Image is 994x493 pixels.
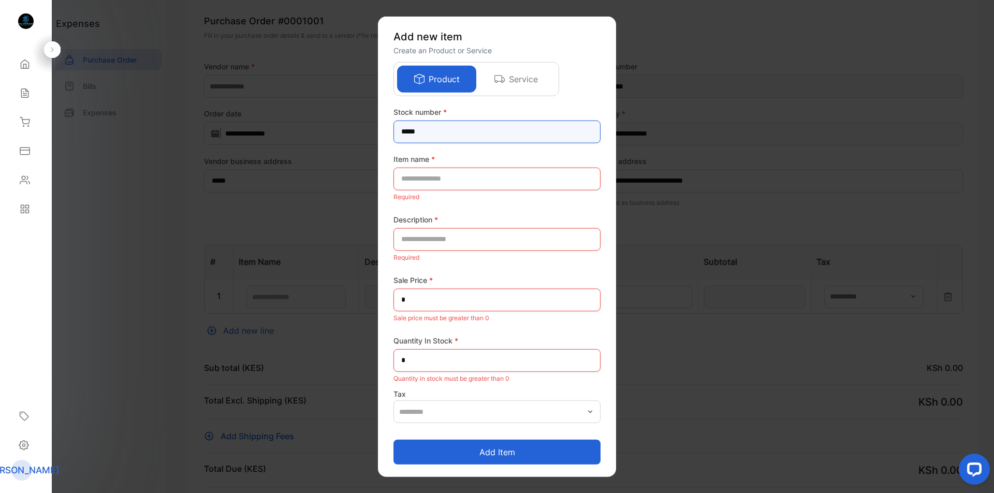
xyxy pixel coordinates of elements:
span: Create an Product or Service [393,46,492,54]
label: Tax [393,388,601,399]
label: Item name [393,153,601,164]
p: Sale price must be greater than 0 [393,311,601,324]
img: logo [18,13,34,29]
label: Description [393,214,601,225]
label: Stock number [393,106,601,117]
p: Product [429,72,460,85]
p: Required [393,250,601,264]
iframe: LiveChat chat widget [951,450,994,493]
label: Quantity In Stock [393,335,601,346]
p: Add new item [393,28,601,44]
p: Quantity in stock must be greater than 0 [393,371,601,385]
p: Required [393,190,601,203]
button: Add item [393,440,601,465]
label: Sale Price [393,274,601,285]
p: Service [509,72,538,85]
